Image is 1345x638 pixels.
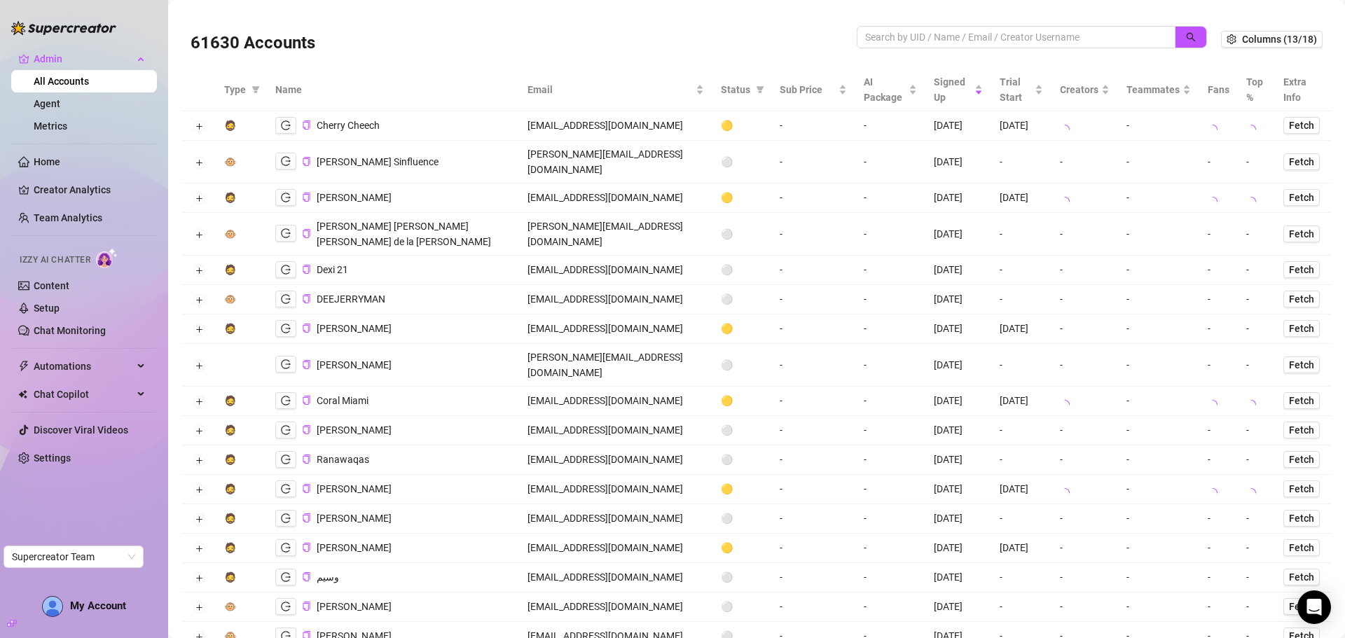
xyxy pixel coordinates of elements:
span: Trial Start [1000,74,1032,105]
img: logo-BBDzfeDw.svg [11,21,116,35]
span: DEEJERRYMAN [317,293,385,305]
td: - [771,285,855,314]
th: Sub Price [771,69,855,111]
td: [DATE] [925,344,991,387]
td: [DATE] [925,416,991,445]
button: logout [275,261,296,278]
td: - [855,256,925,285]
td: [EMAIL_ADDRESS][DOMAIN_NAME] [519,416,712,445]
td: - [771,344,855,387]
td: - [1199,344,1238,387]
button: logout [275,451,296,468]
span: copy [302,229,311,238]
button: logout [275,569,296,585]
button: logout [275,153,296,169]
td: - [1238,344,1276,387]
span: AI Package [864,74,906,105]
span: Automations [34,355,133,377]
button: Copy Account UID [302,513,311,524]
button: Fetch [1283,356,1320,373]
td: [DATE] [991,314,1051,344]
td: [PERSON_NAME][EMAIL_ADDRESS][DOMAIN_NAME] [519,141,712,183]
span: logout [281,425,291,435]
button: logout [275,320,296,337]
td: [EMAIL_ADDRESS][DOMAIN_NAME] [519,183,712,213]
td: [EMAIL_ADDRESS][DOMAIN_NAME] [519,111,712,141]
td: - [1199,213,1238,256]
span: 🟡 [721,395,733,406]
td: - [1238,213,1276,256]
button: Fetch [1283,153,1320,170]
button: Fetch [1283,226,1320,242]
img: Chat Copilot [18,389,27,399]
a: Team Analytics [34,212,102,223]
span: copy [302,572,311,581]
td: - [991,213,1051,256]
button: Fetch [1283,539,1320,556]
button: Copy Account UID [302,396,311,406]
span: copy [302,265,311,274]
div: 🐵 [224,291,236,307]
button: logout [275,539,296,556]
td: [EMAIL_ADDRESS][DOMAIN_NAME] [519,387,712,416]
button: Fetch [1283,569,1320,585]
span: Fetch [1289,601,1314,612]
button: Copy Account UID [302,265,311,275]
span: Coral Miami [317,395,368,406]
span: Email [527,82,693,97]
span: copy [302,157,311,166]
span: loading [1060,400,1070,410]
td: - [1051,344,1118,387]
td: - [855,141,925,183]
button: logout [275,225,296,242]
span: Type [224,82,246,97]
span: Fetch [1289,542,1314,553]
span: logout [281,294,291,304]
td: - [771,314,855,344]
button: logout [275,598,296,615]
button: Fetch [1283,510,1320,527]
td: - [1199,416,1238,445]
th: Teammates [1118,69,1199,111]
th: Creators [1051,69,1118,111]
button: logout [275,480,296,497]
span: Fetch [1289,454,1314,465]
span: Status [721,82,750,97]
button: Expand row [193,295,205,306]
span: [PERSON_NAME] [317,323,392,334]
button: Expand row [193,265,205,277]
button: Copy Account UID [302,120,311,131]
span: - [1126,359,1129,370]
button: Expand row [193,573,205,584]
th: Trial Start [991,69,1051,111]
span: loading [1208,400,1218,410]
button: Fetch [1283,598,1320,615]
span: ⚪ [721,359,733,370]
div: Open Intercom Messenger [1297,590,1331,624]
td: [DATE] [925,256,991,285]
input: Search by UID / Name / Email / Creator Username [865,29,1156,45]
td: - [1238,314,1276,344]
span: logout [281,484,291,494]
span: loading [1246,400,1256,410]
td: - [991,256,1051,285]
td: - [991,344,1051,387]
td: - [771,416,855,445]
span: Fetch [1289,513,1314,524]
button: Fetch [1283,320,1320,337]
div: 🧔 [224,422,236,438]
span: Fetch [1289,120,1314,131]
a: Creator Analytics [34,179,146,201]
span: copy [302,360,311,369]
span: logout [281,228,291,238]
td: - [855,183,925,213]
div: 🐵 [224,154,236,169]
td: - [991,416,1051,445]
span: filter [753,79,767,100]
span: logout [281,193,291,202]
span: copy [302,324,311,333]
span: Chat Copilot [34,383,133,405]
a: Setup [34,303,60,314]
td: [DATE] [991,111,1051,141]
img: AD_cMMTxCeTpmN1d5MnKJ1j-_uXZCpTKapSSqNGg4PyXtR_tCW7gZXTNmFz2tpVv9LSyNV7ff1CaS4f4q0HLYKULQOwoM5GQR... [43,597,62,616]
